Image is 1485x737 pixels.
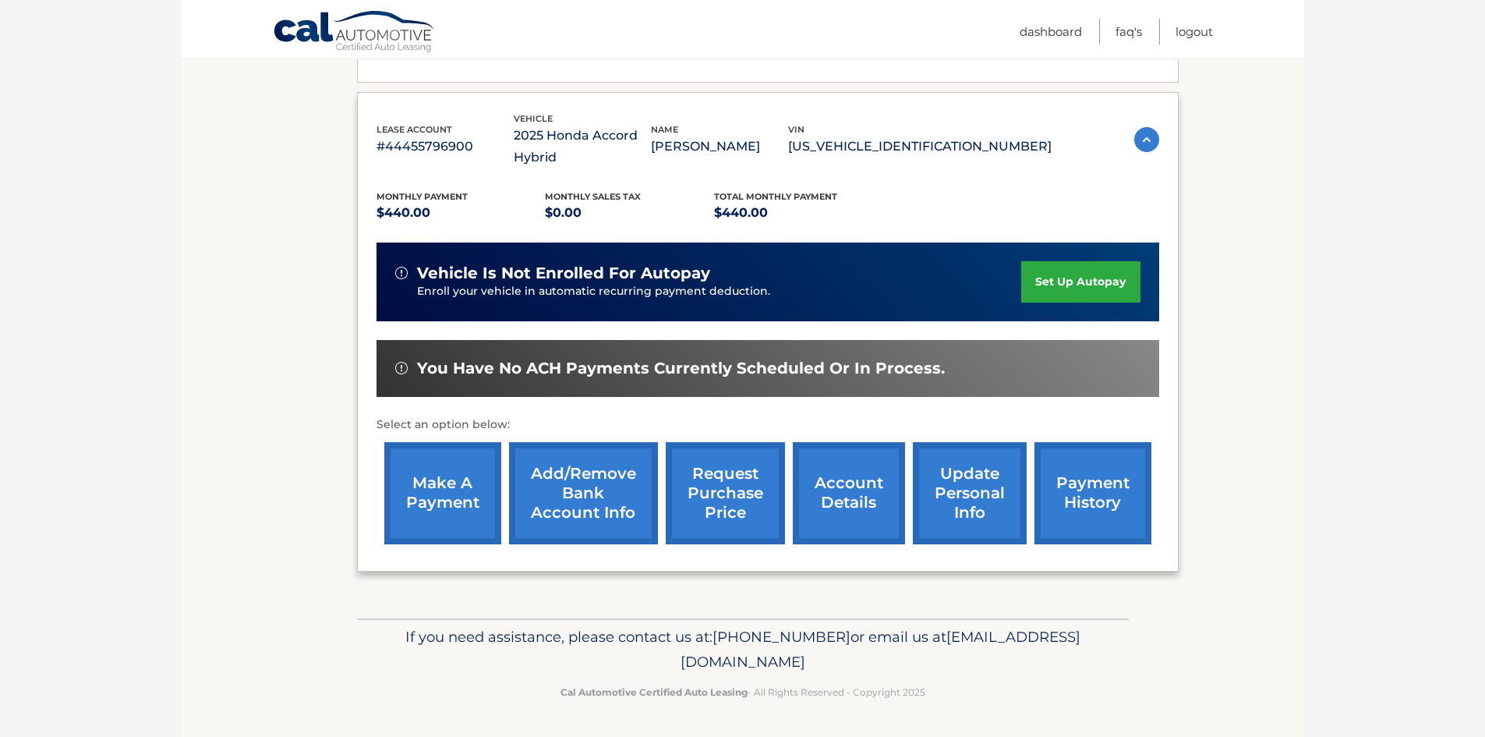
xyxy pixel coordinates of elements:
p: $440.00 [714,202,883,224]
span: [PHONE_NUMBER] [712,628,850,646]
p: #44455796900 [377,136,514,158]
span: lease account [377,124,452,135]
img: alert-white.svg [395,267,408,279]
span: You have no ACH payments currently scheduled or in process. [417,359,945,378]
img: alert-white.svg [395,362,408,374]
p: [US_VEHICLE_IDENTIFICATION_NUMBER] [788,136,1052,158]
span: vin [788,124,804,135]
span: Monthly Payment [377,191,468,202]
span: vehicle is not enrolled for autopay [417,264,710,283]
strong: Cal Automotive Certified Auto Leasing [560,686,748,698]
p: 2025 Honda Accord Hybrid [514,125,651,168]
p: Select an option below: [377,416,1159,434]
a: account details [793,442,905,544]
p: Enroll your vehicle in automatic recurring payment deduction. [417,283,1022,300]
span: vehicle [514,113,553,124]
span: name [651,124,678,135]
img: accordion-active.svg [1134,127,1159,152]
span: Monthly sales Tax [545,191,641,202]
p: [PERSON_NAME] [651,136,788,158]
a: set up autopay [1021,261,1140,303]
a: Logout [1176,19,1213,44]
span: Total Monthly Payment [714,191,837,202]
p: $440.00 [377,202,546,224]
p: $0.00 [545,202,714,224]
a: FAQ's [1116,19,1142,44]
p: If you need assistance, please contact us at: or email us at [367,625,1119,675]
a: Cal Automotive [273,10,437,55]
a: payment history [1034,442,1151,544]
a: Add/Remove bank account info [509,442,658,544]
a: Dashboard [1020,19,1082,44]
a: request purchase price [666,442,785,544]
p: - All Rights Reserved - Copyright 2025 [367,684,1119,700]
a: update personal info [913,442,1027,544]
a: make a payment [384,442,501,544]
